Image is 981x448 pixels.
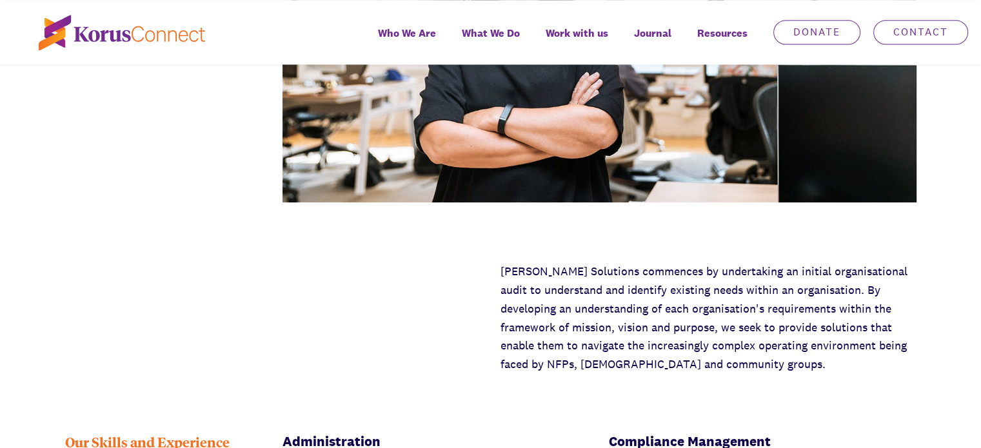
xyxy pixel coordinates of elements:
a: Journal [621,18,684,64]
p: [PERSON_NAME] Solutions commences by undertaking an initial organisational audit to understand an... [500,262,917,374]
a: What We Do [449,18,533,64]
span: What We Do [462,24,520,43]
span: Work with us [546,24,608,43]
img: korus-connect%2Fc5177985-88d5-491d-9cd7-4a1febad1357_logo.svg [39,15,205,50]
span: Who We Are [378,24,436,43]
span: Journal [634,24,671,43]
a: Work with us [533,18,621,64]
a: Contact [873,20,968,44]
a: Donate [773,20,860,44]
a: Who We Are [365,18,449,64]
div: Resources [684,18,760,64]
